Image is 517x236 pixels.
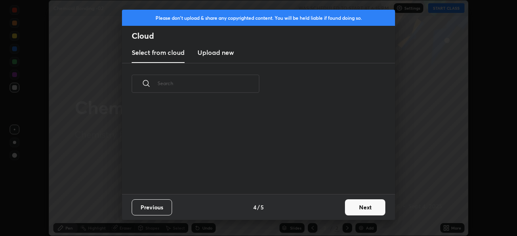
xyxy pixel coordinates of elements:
input: Search [158,66,259,100]
h4: / [257,203,260,211]
button: Previous [132,199,172,215]
button: Next [345,199,385,215]
h4: 5 [261,203,264,211]
h3: Select from cloud [132,48,185,57]
div: Please don't upload & share any copyrighted content. You will be held liable if found doing so. [122,10,395,26]
h3: Upload new [198,48,234,57]
h4: 4 [253,203,256,211]
h2: Cloud [132,31,395,41]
